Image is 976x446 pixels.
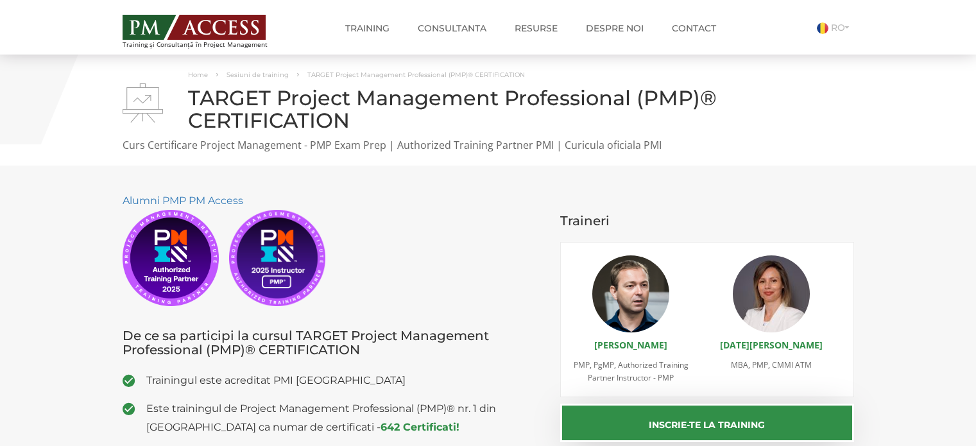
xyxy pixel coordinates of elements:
[123,87,854,132] h1: TARGET Project Management Professional (PMP)® CERTIFICATION
[123,329,542,357] h3: De ce sa participi la cursul TARGET Project Management Professional (PMP)® CERTIFICATION
[123,15,266,40] img: PM ACCESS - Echipa traineri si consultanti certificati PMP: Narciss Popescu, Mihai Olaru, Monica ...
[307,71,525,79] span: TARGET Project Management Professional (PMP)® CERTIFICATION
[731,359,812,370] span: MBA, PMP, CMMI ATM
[817,22,854,33] a: RO
[188,71,208,79] a: Home
[123,41,291,48] span: Training și Consultanță în Project Management
[227,71,289,79] a: Sesiuni de training
[594,339,667,351] a: [PERSON_NAME]
[146,371,542,390] span: Trainingul este acreditat PMI [GEOGRAPHIC_DATA]
[560,214,854,228] h3: Traineri
[123,11,291,48] a: Training și Consultanță în Project Management
[560,404,854,442] button: Inscrie-te la training
[336,15,399,41] a: Training
[574,359,689,383] span: PMP, PgMP, Authorized Training Partner Instructor - PMP
[662,15,726,41] a: Contact
[817,22,828,34] img: Romana
[576,15,653,41] a: Despre noi
[381,421,459,433] a: 642 Certificati!
[123,83,163,123] img: TARGET Project Management Professional (PMP)® CERTIFICATION
[146,399,542,436] span: Este trainingul de Project Management Professional (PMP)® nr. 1 din [GEOGRAPHIC_DATA] ca numar de...
[123,194,243,207] a: Alumni PMP PM Access
[505,15,567,41] a: Resurse
[408,15,496,41] a: Consultanta
[123,138,854,153] p: Curs Certificare Project Management - PMP Exam Prep | Authorized Training Partner PMI | Curicula ...
[720,339,823,351] a: [DATE][PERSON_NAME]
